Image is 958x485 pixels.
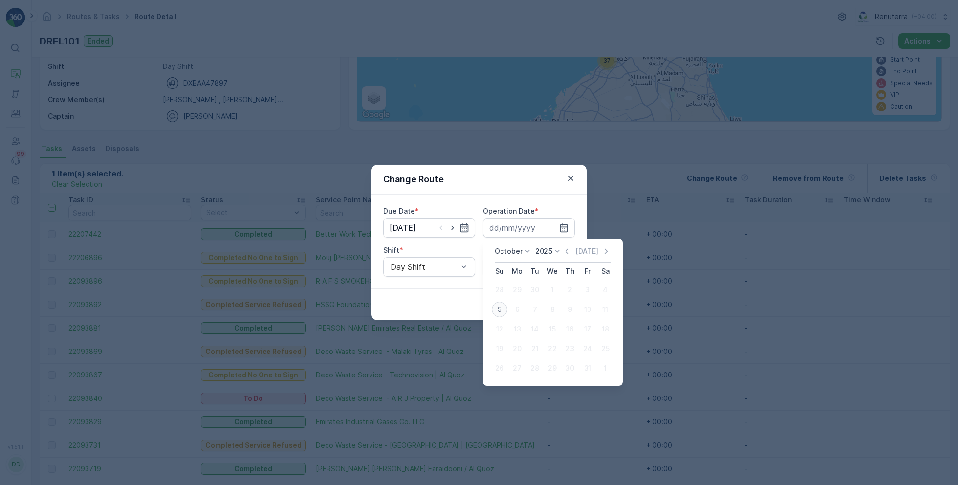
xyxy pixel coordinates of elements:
[527,302,543,317] div: 7
[509,302,525,317] div: 6
[580,321,595,337] div: 17
[509,341,525,356] div: 20
[526,263,544,280] th: Tuesday
[527,341,543,356] div: 21
[562,321,578,337] div: 16
[580,282,595,298] div: 3
[492,321,507,337] div: 12
[509,360,525,376] div: 27
[575,246,598,256] p: [DATE]
[597,341,613,356] div: 25
[383,173,444,186] p: Change Route
[492,341,507,356] div: 19
[596,263,614,280] th: Saturday
[483,218,575,238] input: dd/mm/yyyy
[544,263,561,280] th: Wednesday
[562,341,578,356] div: 23
[492,360,507,376] div: 26
[544,302,560,317] div: 8
[597,321,613,337] div: 18
[527,282,543,298] div: 30
[491,263,508,280] th: Sunday
[561,263,579,280] th: Thursday
[597,360,613,376] div: 1
[527,360,543,376] div: 28
[580,302,595,317] div: 10
[579,263,596,280] th: Friday
[580,360,595,376] div: 31
[544,282,560,298] div: 1
[527,321,543,337] div: 14
[597,302,613,317] div: 11
[535,246,552,256] p: 2025
[483,207,535,215] label: Operation Date
[383,207,415,215] label: Due Date
[562,360,578,376] div: 30
[509,321,525,337] div: 13
[544,360,560,376] div: 29
[544,321,560,337] div: 15
[544,341,560,356] div: 22
[562,282,578,298] div: 2
[492,282,507,298] div: 28
[509,282,525,298] div: 29
[580,341,595,356] div: 24
[492,302,507,317] div: 5
[383,246,399,254] label: Shift
[495,246,523,256] p: October
[562,302,578,317] div: 9
[383,218,475,238] input: dd/mm/yyyy
[597,282,613,298] div: 4
[508,263,526,280] th: Monday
